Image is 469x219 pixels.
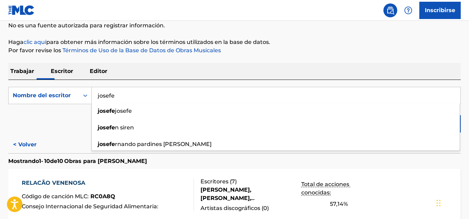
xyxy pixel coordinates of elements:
[44,158,50,164] font: 10
[267,205,269,211] font: )
[8,47,61,54] font: Por favor revise los
[41,158,43,164] font: -
[87,193,89,200] font: :
[330,201,343,207] font: 57,14
[8,22,165,29] font: No es una fuente autorizada para registrar información.
[98,141,115,147] strong: josefe
[57,158,63,164] font: 10
[64,158,147,164] font: Obras para [PERSON_NAME]
[22,180,85,186] font: RELACÃO VENENOSA
[401,3,415,17] div: Ayuda
[98,124,115,131] strong: josefe
[419,2,461,19] a: Inscribirse
[437,193,441,213] div: Arrastrar
[62,47,221,54] font: Términos de Uso de la Base de Datos de Obras Musicales
[425,7,455,13] font: Inscribirse
[8,158,39,164] font: Mostrando
[8,87,461,136] form: Formulario de búsqueda
[51,68,73,74] font: Escritor
[115,141,212,147] span: rnando pardines [PERSON_NAME]
[46,39,270,45] font: para obtener más información sobre los términos utilizados en la base de datos.
[90,68,107,74] font: Editor
[386,6,394,15] img: buscar
[61,47,221,54] a: Términos de Uso de la Base de Datos de Obras Musicales
[22,193,87,200] font: Código de canción MLC
[39,158,41,164] font: 1
[8,5,35,15] img: Logotipo del MLC
[301,181,351,196] font: Total de acciones conocidas:
[201,178,232,185] font: Escritores (
[22,203,157,210] font: Consejo Internacional de Seguridad Alimentaria
[235,178,237,185] font: )
[98,108,115,114] strong: josefe
[232,178,235,185] font: 7
[90,193,115,200] font: RC0A8Q
[50,158,57,164] font: de
[434,186,469,219] iframe: Widget de chat
[10,68,34,74] font: Trabajar
[201,205,263,211] font: Artistas discográficos (
[13,141,37,148] font: < Volver
[8,136,50,153] button: < Volver
[115,108,132,114] span: josefe
[8,39,23,45] font: Haga
[343,201,348,207] font: %
[404,6,412,15] img: ayuda
[115,124,134,131] span: n siren
[157,203,158,210] font: :
[263,205,267,211] font: 0
[383,3,397,17] a: Búsqueda pública
[13,92,71,99] font: Nombre del escritor
[23,39,46,45] a: clic aquí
